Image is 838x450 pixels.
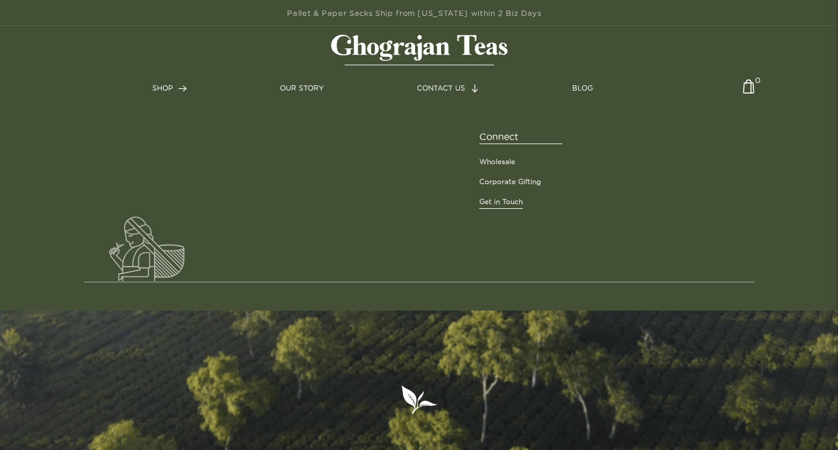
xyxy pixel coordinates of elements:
[400,385,438,415] img: logo-leaf.svg
[472,84,478,93] img: forward-arrow.svg
[743,79,754,102] a: 0
[152,84,173,92] span: SHOP
[178,85,187,92] img: forward-arrow.svg
[743,79,754,102] img: cart-icon-matt.svg
[331,35,508,65] img: logo-matt.svg
[479,156,515,167] a: Wholesale
[572,83,593,94] a: BLOG
[479,129,562,144] span: Connect
[280,83,324,94] a: OUR STORY
[755,75,760,80] span: 0
[152,83,187,94] a: SHOP
[417,83,479,94] a: CONTACT US
[479,196,523,207] a: Get in Touch
[417,84,465,92] span: CONTACT US
[479,176,541,187] a: Corporate Gifting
